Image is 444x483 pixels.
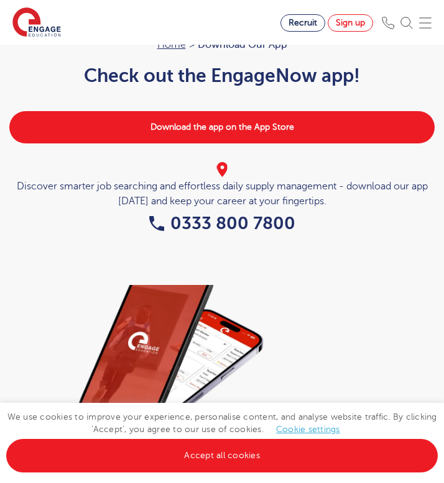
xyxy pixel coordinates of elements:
[289,18,317,27] span: Recruit
[6,439,438,472] a: Accept all cookies
[9,111,435,143] a: Download the app on the App Store
[400,17,413,29] img: Search
[382,17,394,29] img: Phone
[9,162,435,209] div: Discover smarter job searching and effortless daily supply management - download our app [DATE] a...
[149,214,295,233] a: 0333 800 7800
[9,65,435,86] h1: Check out the EngageNow app!
[328,14,373,32] a: Sign up
[12,7,61,38] img: Engage Education
[280,14,325,32] a: Recruit
[6,412,438,460] span: We use cookies to improve your experience, personalise content, and analyse website traffic. By c...
[419,17,432,29] img: Mobile Menu
[276,425,340,434] a: Cookie settings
